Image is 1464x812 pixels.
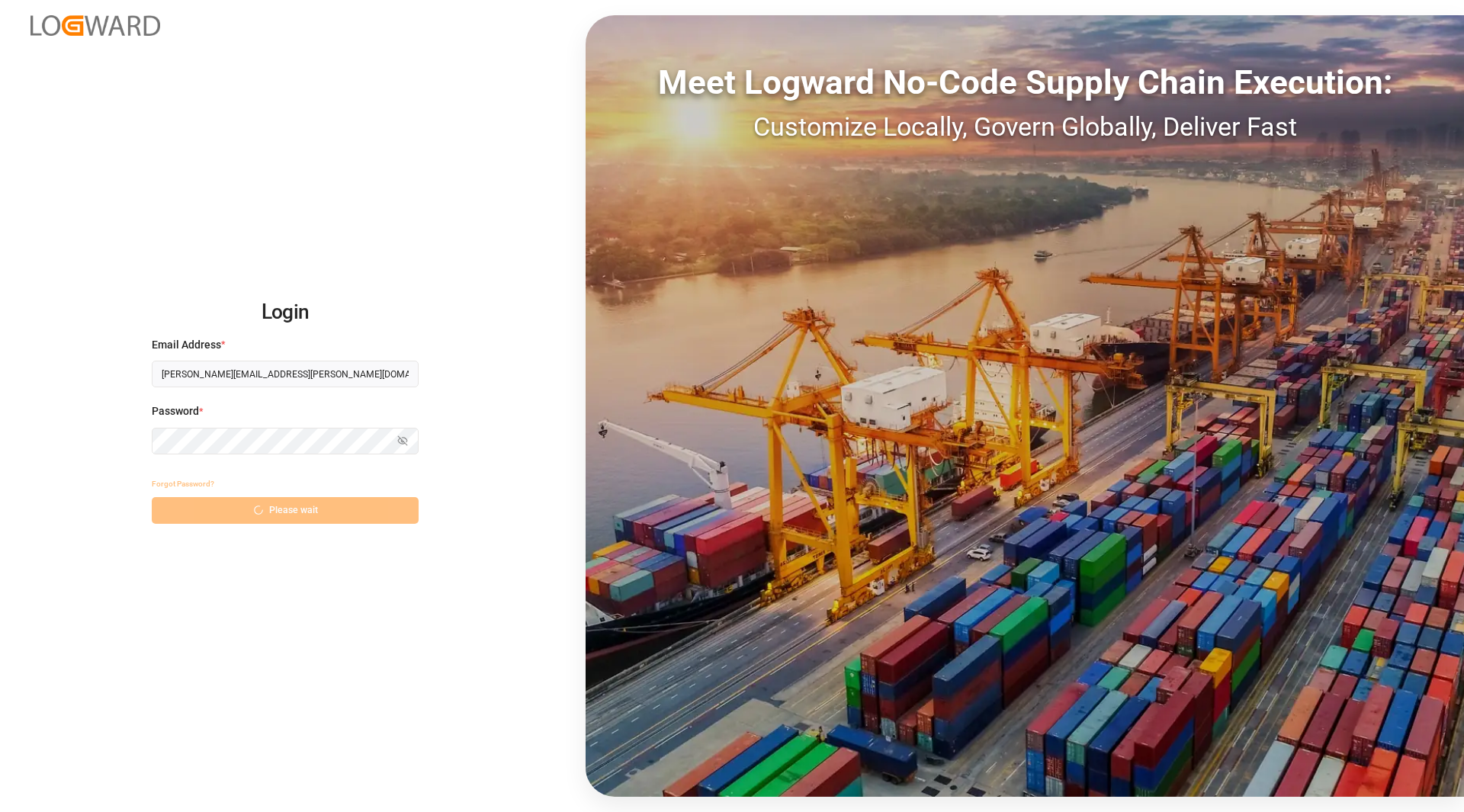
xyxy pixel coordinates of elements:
[586,108,1464,146] div: Customize Locally, Govern Globally, Deliver Fast
[152,288,419,337] h2: Login
[152,361,419,387] input: Enter your email
[152,337,221,353] span: Email Address
[586,57,1464,108] div: Meet Logward No-Code Supply Chain Execution:
[30,15,160,36] img: Logward_new_orange.png
[152,403,199,419] span: Password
